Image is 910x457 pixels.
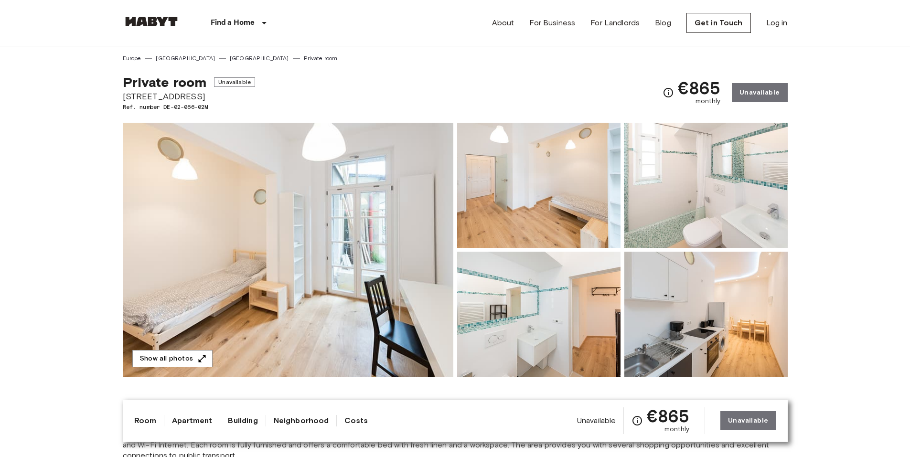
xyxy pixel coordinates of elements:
[590,17,640,29] a: For Landlords
[664,425,689,434] span: monthly
[230,54,289,63] a: [GEOGRAPHIC_DATA]
[172,415,212,426] a: Apartment
[228,415,257,426] a: Building
[647,407,689,425] span: €865
[123,74,207,90] span: Private room
[663,87,674,98] svg: Check cost overview for full price breakdown. Please note that discounts apply to new joiners onl...
[624,123,788,248] img: Picture of unit DE-02-066-02M
[529,17,575,29] a: For Business
[134,415,157,426] a: Room
[678,79,720,96] span: €865
[123,54,141,63] a: Europe
[156,54,215,63] a: [GEOGRAPHIC_DATA]
[123,123,453,377] img: Marketing picture of unit DE-02-066-02M
[123,90,255,103] span: [STREET_ADDRESS]
[577,415,616,426] span: Unavailable
[655,17,671,29] a: Blog
[624,252,788,377] img: Picture of unit DE-02-066-02M
[696,96,720,106] span: monthly
[123,17,180,26] img: Habyt
[132,350,213,368] button: Show all photos
[344,415,368,426] a: Costs
[686,13,751,33] a: Get in Touch
[457,252,621,377] img: Picture of unit DE-02-066-02M
[123,103,255,111] span: Ref. number DE-02-066-02M
[274,415,329,426] a: Neighborhood
[766,17,788,29] a: Log in
[632,415,643,426] svg: Check cost overview for full price breakdown. Please note that discounts apply to new joiners onl...
[214,77,255,87] span: Unavailable
[304,54,338,63] a: Private room
[492,17,514,29] a: About
[211,17,255,29] p: Find a Home
[457,123,621,248] img: Picture of unit DE-02-066-02M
